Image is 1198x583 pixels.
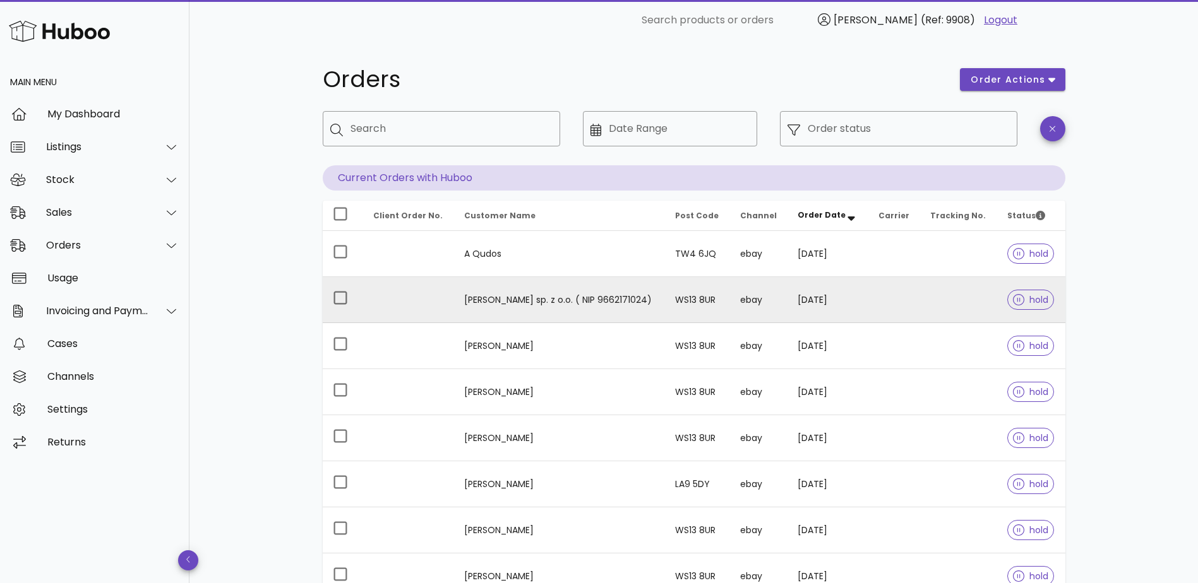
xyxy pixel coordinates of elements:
th: Post Code [665,201,730,231]
td: WS13 8UR [665,415,730,461]
td: LA9 5DY [665,461,730,507]
button: order actions [960,68,1065,91]
span: Order Date [798,209,846,220]
td: WS13 8UR [665,507,730,553]
td: ebay [730,369,788,415]
span: Post Code [675,210,719,221]
span: hold [1013,433,1048,442]
div: Channels [47,370,179,382]
td: [PERSON_NAME] [454,369,665,415]
span: Channel [740,210,777,221]
td: ebay [730,461,788,507]
td: [PERSON_NAME] [454,415,665,461]
td: [DATE] [788,507,868,553]
td: [PERSON_NAME] [454,507,665,553]
div: Usage [47,272,179,284]
span: [PERSON_NAME] [834,13,918,27]
th: Order Date: Sorted descending. Activate to remove sorting. [788,201,868,231]
td: WS13 8UR [665,277,730,323]
td: [PERSON_NAME] sp. z o.o. ( NIP 9662171024) [454,277,665,323]
div: Invoicing and Payments [46,305,149,317]
span: (Ref: 9908) [921,13,975,27]
div: Cases [47,338,179,350]
td: [PERSON_NAME] [454,323,665,369]
td: [DATE] [788,323,868,369]
td: [DATE] [788,277,868,323]
td: WS13 8UR [665,323,730,369]
div: Orders [46,239,149,251]
td: ebay [730,507,788,553]
span: hold [1013,387,1048,396]
div: Stock [46,174,149,185]
span: hold [1013,480,1048,488]
span: hold [1013,526,1048,534]
span: Client Order No. [373,210,443,221]
span: hold [1013,295,1048,304]
th: Channel [730,201,788,231]
td: [DATE] [788,231,868,277]
div: Settings [47,403,179,415]
span: Status [1007,210,1045,221]
div: Listings [46,141,149,153]
span: Tracking No. [930,210,986,221]
span: order actions [970,73,1046,86]
td: ebay [730,231,788,277]
th: Carrier [868,201,920,231]
div: My Dashboard [47,108,179,120]
a: Logout [984,13,1017,28]
th: Tracking No. [920,201,997,231]
td: A Qudos [454,231,665,277]
span: hold [1013,572,1048,580]
div: Sales [46,206,149,218]
th: Client Order No. [363,201,454,231]
td: [PERSON_NAME] [454,461,665,507]
td: ebay [730,323,788,369]
span: Customer Name [464,210,536,221]
h1: Orders [323,68,945,91]
td: ebay [730,415,788,461]
span: hold [1013,249,1048,258]
td: [DATE] [788,415,868,461]
th: Customer Name [454,201,665,231]
div: Returns [47,436,179,448]
p: Current Orders with Huboo [323,165,1065,191]
th: Status [997,201,1065,231]
span: Carrier [878,210,909,221]
img: Huboo Logo [9,18,110,45]
td: [DATE] [788,461,868,507]
td: ebay [730,277,788,323]
td: [DATE] [788,369,868,415]
span: hold [1013,341,1048,350]
td: TW4 6JQ [665,231,730,277]
td: WS13 8UR [665,369,730,415]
